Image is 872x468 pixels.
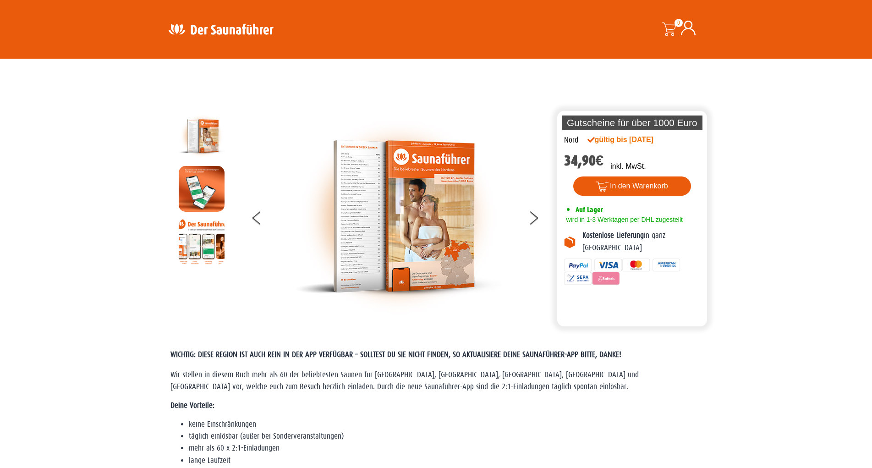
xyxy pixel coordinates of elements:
[179,166,225,212] img: MOCKUP-iPhone_regional
[587,134,674,145] div: gültig bis [DATE]
[562,116,703,130] p: Gutscheine für über 1000 Euro
[610,161,646,172] p: inkl. MwSt.
[596,152,604,169] span: €
[582,231,644,240] b: Kostenlose Lieferung
[170,401,214,410] strong: Deine Vorteile:
[189,418,702,430] li: keine Einschränkungen
[564,134,578,146] div: Nord
[573,176,691,196] button: In den Warenkorb
[179,113,225,159] img: der-saunafuehrer-2025-nord
[189,442,702,454] li: mehr als 60 x 2:1-Einladungen
[170,350,621,359] span: WICHTIG: DIESE REGION IST AUCH REIN IN DER APP VERFÜGBAR – SOLLTEST DU SIE NICHT FINDEN, SO AKTUA...
[675,19,683,27] span: 0
[179,219,225,264] img: Anleitung7tn
[582,230,701,254] p: in ganz [GEOGRAPHIC_DATA]
[295,113,501,319] img: der-saunafuehrer-2025-nord
[189,430,702,442] li: täglich einlösbar (außer bei Sonderveranstaltungen)
[564,216,683,223] span: wird in 1-3 Werktagen per DHL zugestellt
[576,205,603,214] span: Auf Lager
[170,370,639,391] span: Wir stellen in diesem Buch mehr als 60 der beliebtesten Saunen für [GEOGRAPHIC_DATA], [GEOGRAPHIC...
[189,455,702,467] li: lange Laufzeit
[564,152,604,169] bdi: 34,90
